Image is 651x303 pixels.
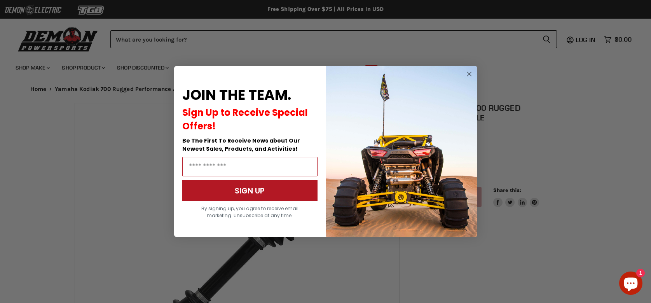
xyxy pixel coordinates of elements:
[182,180,318,201] button: SIGN UP
[182,106,308,132] span: Sign Up to Receive Special Offers!
[201,205,298,219] span: By signing up, you agree to receive email marketing. Unsubscribe at any time.
[617,272,645,297] inbox-online-store-chat: Shopify online store chat
[182,85,291,105] span: JOIN THE TEAM.
[182,137,300,153] span: Be The First To Receive News about Our Newest Sales, Products, and Activities!
[182,157,318,176] input: Email Address
[326,66,477,237] img: a9095488-b6e7-41ba-879d-588abfab540b.jpeg
[464,69,474,79] button: Close dialog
